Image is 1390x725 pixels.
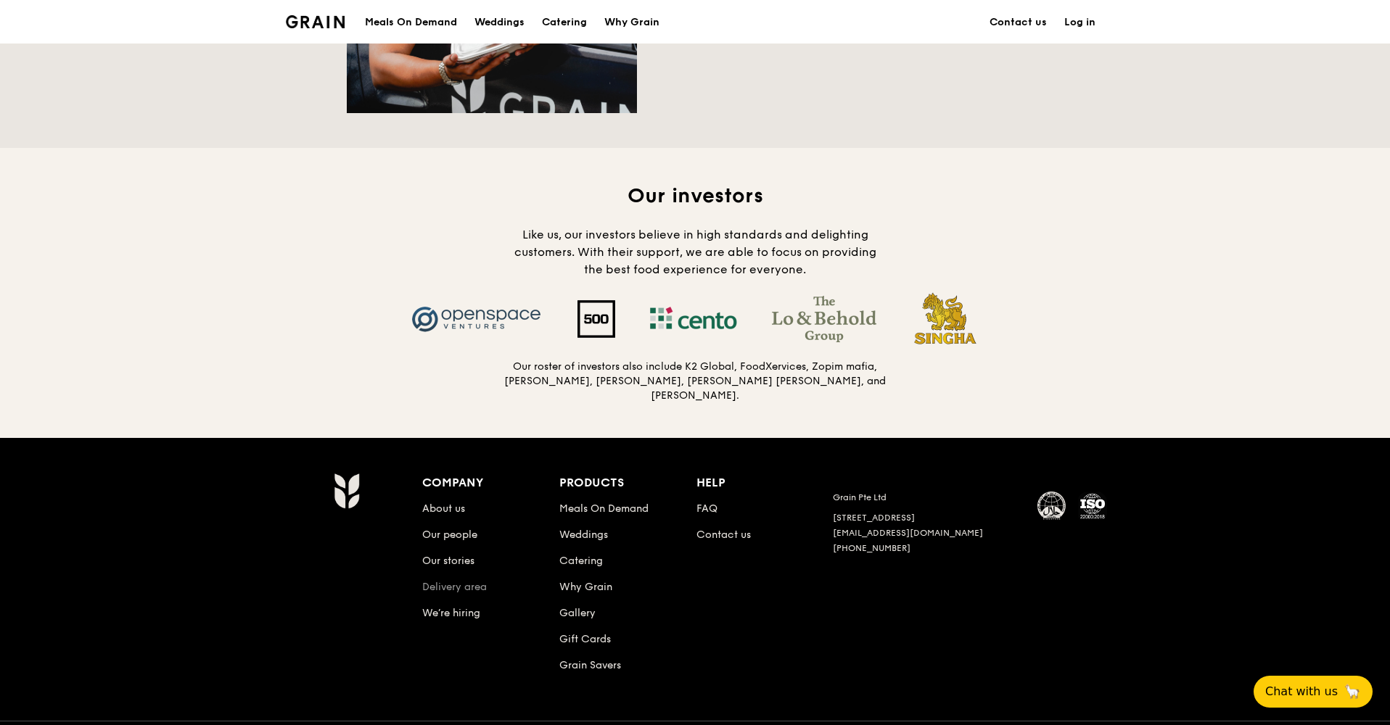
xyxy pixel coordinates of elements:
div: Help [696,473,834,493]
a: [EMAIL_ADDRESS][DOMAIN_NAME] [833,528,983,538]
a: [PHONE_NUMBER] [833,543,910,553]
a: Weddings [466,1,533,44]
a: Contact us [696,529,751,541]
img: The Lo & Behold Group [754,296,894,342]
a: About us [422,502,465,515]
a: Contact us [981,1,1056,44]
a: Gallery [559,607,596,619]
img: Grain [286,15,345,28]
div: Grain Pte Ltd [833,492,1020,503]
span: 🦙 [1344,683,1361,700]
a: Catering [533,1,596,44]
a: Our people [422,529,477,541]
img: 500 Startups [560,300,633,338]
div: Products [559,473,696,493]
img: Cento Ventures [633,296,754,342]
div: Why Grain [604,1,659,44]
a: Why Grain [596,1,668,44]
img: Grain [334,473,359,509]
h5: Our roster of investors also include K2 Global, FoodXervices, Zopim mafia, [PERSON_NAME], [PERSON... [503,360,887,403]
img: Singha [894,290,998,348]
a: Why Grain [559,581,612,593]
a: FAQ [696,502,717,515]
a: Delivery area [422,581,487,593]
a: Our stories [422,555,474,567]
a: Gift Cards [559,633,611,645]
button: Chat with us🦙 [1254,676,1373,708]
div: Weddings [474,1,525,44]
a: Weddings [559,529,608,541]
img: Openspace Ventures [393,296,560,342]
div: Meals On Demand [365,1,457,44]
a: Grain Savers [559,659,621,671]
a: Log in [1056,1,1104,44]
a: Catering [559,555,603,567]
span: Chat with us [1265,683,1338,700]
span: Like us, our investors believe in high standards and delighting customers. With their support, we... [514,228,876,276]
a: We’re hiring [422,607,480,619]
a: Meals On Demand [559,502,649,515]
span: Our investors [628,183,763,208]
img: ISO Certified [1078,492,1107,521]
div: Catering [542,1,587,44]
div: [STREET_ADDRESS] [833,512,1020,523]
div: Company [422,473,559,493]
img: MUIS Halal Certified [1037,492,1066,521]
